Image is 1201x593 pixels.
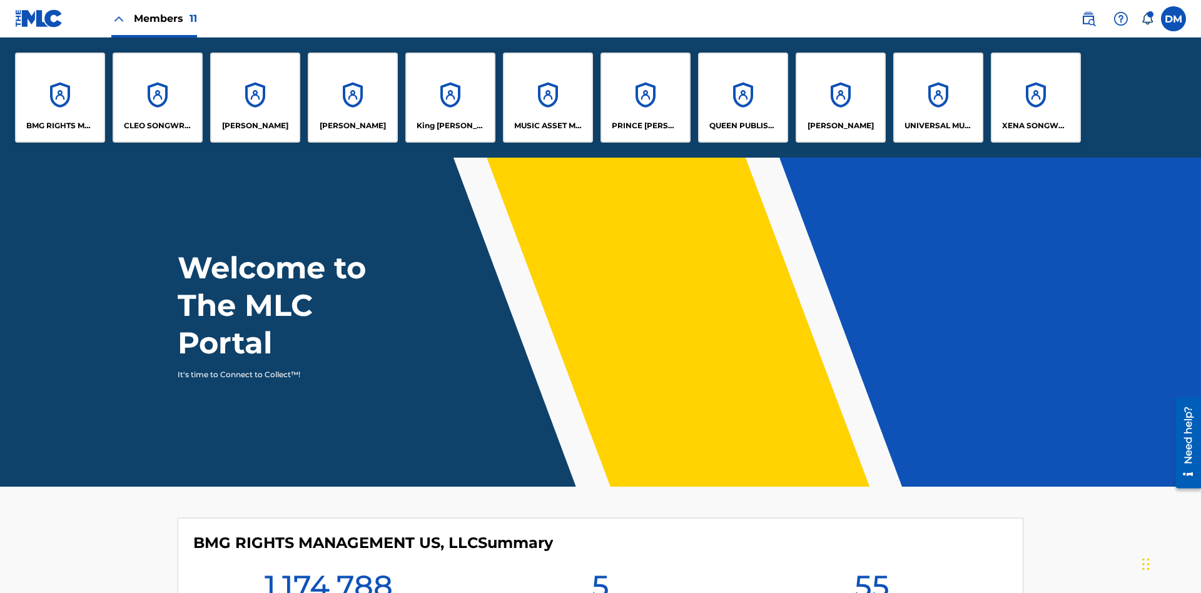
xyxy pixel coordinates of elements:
a: AccountsXENA SONGWRITER [991,53,1081,143]
p: PRINCE MCTESTERSON [612,120,680,131]
p: It's time to Connect to Collect™! [178,369,395,380]
p: King McTesterson [417,120,485,131]
iframe: Resource Center [1166,392,1201,495]
div: Drag [1142,545,1150,583]
a: AccountsBMG RIGHTS MANAGEMENT US, LLC [15,53,105,143]
iframe: Chat Widget [1138,533,1201,593]
h1: Welcome to The MLC Portal [178,249,412,362]
a: AccountsMUSIC ASSET MANAGEMENT (MAM) [503,53,593,143]
a: AccountsQUEEN PUBLISHA [698,53,788,143]
p: ELVIS COSTELLO [222,120,288,131]
div: User Menu [1161,6,1186,31]
h4: BMG RIGHTS MANAGEMENT US, LLC [193,534,553,552]
span: 11 [190,13,197,24]
p: BMG RIGHTS MANAGEMENT US, LLC [26,120,94,131]
div: Notifications [1141,13,1153,25]
a: AccountsPRINCE [PERSON_NAME] [600,53,691,143]
p: UNIVERSAL MUSIC PUB GROUP [905,120,973,131]
span: Members [134,11,197,26]
p: EYAMA MCSINGER [320,120,386,131]
a: Accounts[PERSON_NAME] [796,53,886,143]
a: Accounts[PERSON_NAME] [210,53,300,143]
div: Help [1108,6,1133,31]
p: MUSIC ASSET MANAGEMENT (MAM) [514,120,582,131]
p: CLEO SONGWRITER [124,120,192,131]
p: XENA SONGWRITER [1002,120,1070,131]
a: Public Search [1076,6,1101,31]
a: AccountsUNIVERSAL MUSIC PUB GROUP [893,53,983,143]
img: help [1113,11,1128,26]
p: QUEEN PUBLISHA [709,120,778,131]
a: Accounts[PERSON_NAME] [308,53,398,143]
p: RONALD MCTESTERSON [808,120,874,131]
img: search [1081,11,1096,26]
img: MLC Logo [15,9,63,28]
img: Close [111,11,126,26]
a: AccountsCLEO SONGWRITER [113,53,203,143]
a: AccountsKing [PERSON_NAME] [405,53,495,143]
